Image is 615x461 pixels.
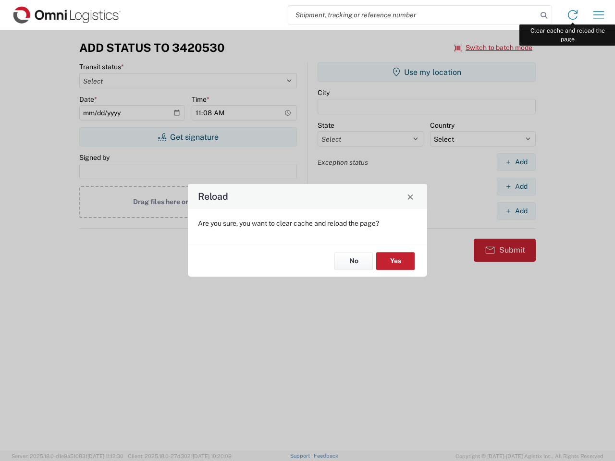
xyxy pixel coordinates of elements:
button: Yes [376,252,415,270]
p: Are you sure, you want to clear cache and reload the page? [198,219,417,228]
h4: Reload [198,190,228,204]
button: Close [404,190,417,203]
input: Shipment, tracking or reference number [288,6,537,24]
button: No [334,252,373,270]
